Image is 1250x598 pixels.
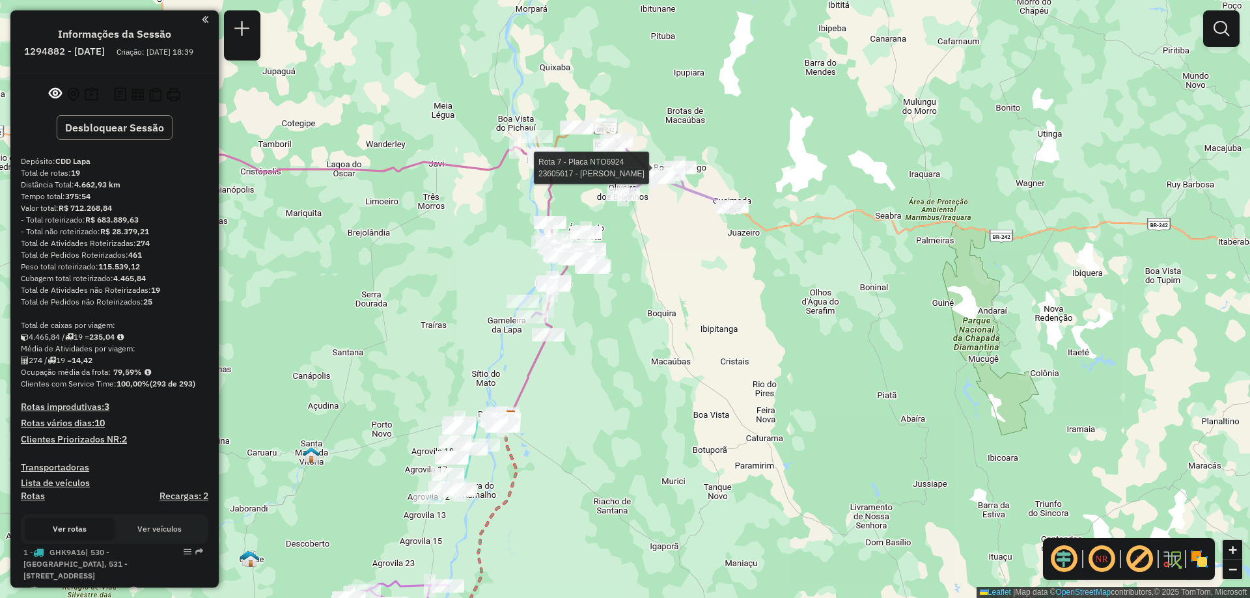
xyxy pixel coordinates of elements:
div: Valor total: [21,202,208,214]
div: Total de Pedidos Roteirizados: [21,249,208,261]
i: Cubagem total roteirizado [21,333,29,341]
strong: 375:54 [65,191,90,201]
button: Visualizar relatório de Roteirização [129,85,146,103]
span: − [1229,561,1237,577]
td: 286,77 KM [43,584,128,597]
button: Ver rotas [25,518,115,540]
div: Atividade não roteirizada - LANCHONETE DL - AGR [442,420,475,433]
div: Total de rotas: [21,167,208,179]
div: Total de Pedidos não Roteirizados: [21,296,208,308]
div: Total de caixas por viagem: [21,319,208,331]
img: Fluxo de ruas [1161,549,1182,569]
div: Atividade não roteirizada - JULHO FERNANDES [436,451,468,464]
div: Atividade não roteirizada - CLUBE DO ALCOOL - A [443,420,475,433]
div: Map data © contributors,© 2025 TomTom, Microsoft [977,587,1250,598]
div: Atividade não roteirizada - WELTOM OLIVEIRA [467,439,500,452]
div: Total de Atividades não Roteirizadas: [21,284,208,296]
img: P.A Coribe [240,550,257,567]
em: Rota exportada [195,548,203,556]
strong: 461 [128,250,142,260]
h4: Informações da Sessão [58,28,171,40]
strong: (293 de 293) [150,379,195,388]
i: Meta Caixas/viagem: 206,52 Diferença: 28,52 [117,333,124,341]
i: % de utilização do peso [129,587,139,595]
span: Ocupação média da frota: [21,367,111,377]
div: Média de Atividades por viagem: [21,343,208,355]
strong: 4.662,93 km [74,180,120,189]
i: Total de rotas [65,333,74,341]
strong: 4.465,84 [113,273,146,283]
div: Peso total roteirizado: [21,261,208,273]
div: Atividade não roteirizada - BAR BOTA FOGO [443,420,476,433]
span: Ocultar deslocamento [1048,543,1079,575]
i: Total de rotas [48,357,56,364]
div: Atividade não roteirizada - NOEMIA COIMBRA CRUZ DE OLIVEIRA [443,416,476,429]
h4: Transportadoras [21,462,208,473]
button: Painel de Sugestão [82,85,101,105]
div: Atividade não roteirizada - 60.677.431 HENRIQUE DUARTE SILVA [442,420,475,433]
a: OpenStreetMap [1056,588,1111,597]
h6: 1294882 - [DATE] [24,46,105,57]
div: Atividade não roteirizada - DISTRIBUIDORA ROGER [455,442,488,455]
a: Leaflet [980,588,1011,597]
span: | 530 - [GEOGRAPHIC_DATA], 531 - [STREET_ADDRESS] [23,547,128,580]
div: 274 / 19 = [21,355,208,366]
i: Total de Atividades [21,357,29,364]
span: + [1229,541,1237,558]
div: - Total não roteirizado: [21,226,208,238]
button: Logs desbloquear sessão [111,85,129,105]
div: Depósito: [21,156,208,167]
div: Atividade não roteirizada - AGNALDO RODRIGUES LIMA [436,452,469,465]
td: 65,10% [141,584,203,597]
div: 4.465,84 / 19 = [21,331,208,343]
img: CDD Lapa [501,410,518,427]
strong: 2 [122,433,127,445]
button: Ver veículos [115,518,204,540]
h4: Rotas improdutivas: [21,401,208,413]
div: Tempo total: [21,191,208,202]
a: Exibir filtros [1208,16,1234,42]
span: 1 - [23,547,128,580]
span: GHK9A16 [49,547,85,557]
strong: 115.539,12 [98,262,140,271]
div: Total de Atividades Roteirizadas: [21,238,208,249]
strong: R$ 28.379,21 [100,226,149,236]
span: Ocultar NR [1086,543,1117,575]
button: Desbloquear Sessão [57,115,173,140]
em: Opções [184,548,191,556]
img: RT PA - Santa Maria da Vitória [303,446,320,463]
img: RT PA - Coribe [242,550,259,567]
h4: Clientes Priorizados NR: [21,434,208,445]
div: - Total roteirizado: [21,214,208,226]
div: Atividade não roteirizada - RUBERVAL RODRIGUES D [442,422,475,435]
div: Criação: [DATE] 18:39 [111,46,199,58]
div: Distância Total: [21,179,208,191]
a: Rotas [21,491,45,502]
span: | [1013,588,1015,597]
strong: 3 [104,401,109,413]
div: Cubagem total roteirizado: [21,273,208,284]
a: Clique aqui para minimizar o painel [202,12,208,27]
strong: 79,59% [113,367,142,377]
strong: 14,42 [72,355,92,365]
img: Exibir/Ocultar setores [1189,549,1210,569]
h4: Rotas vários dias: [21,418,208,429]
h4: Lista de veículos [21,478,208,489]
div: Atividade não roteirizada - MIRONES DE SOUZA BAR [439,435,471,448]
button: Visualizar Romaneio [146,85,164,104]
i: Distância Total [31,587,38,595]
strong: 25 [143,297,152,306]
strong: R$ 683.889,63 [85,215,139,224]
strong: 100,00% [117,379,150,388]
strong: 235,04 [89,332,115,342]
span: Exibir rótulo [1124,543,1155,575]
em: Média calculada utilizando a maior ocupação (%Peso ou %Cubagem) de cada rota da sessão. Rotas cro... [145,368,151,376]
h4: Recargas: 2 [160,491,208,502]
button: Imprimir Rotas [164,85,183,104]
button: Exibir sessão original [46,84,64,105]
div: Atividade não roteirizada - JC DESTRIBUIDORA E M [435,451,467,464]
span: Clientes com Service Time: [21,379,117,388]
a: Nova sessão e pesquisa [229,16,255,45]
div: Atividade não roteirizada - IRANY GOMES FARIAS [507,295,539,308]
